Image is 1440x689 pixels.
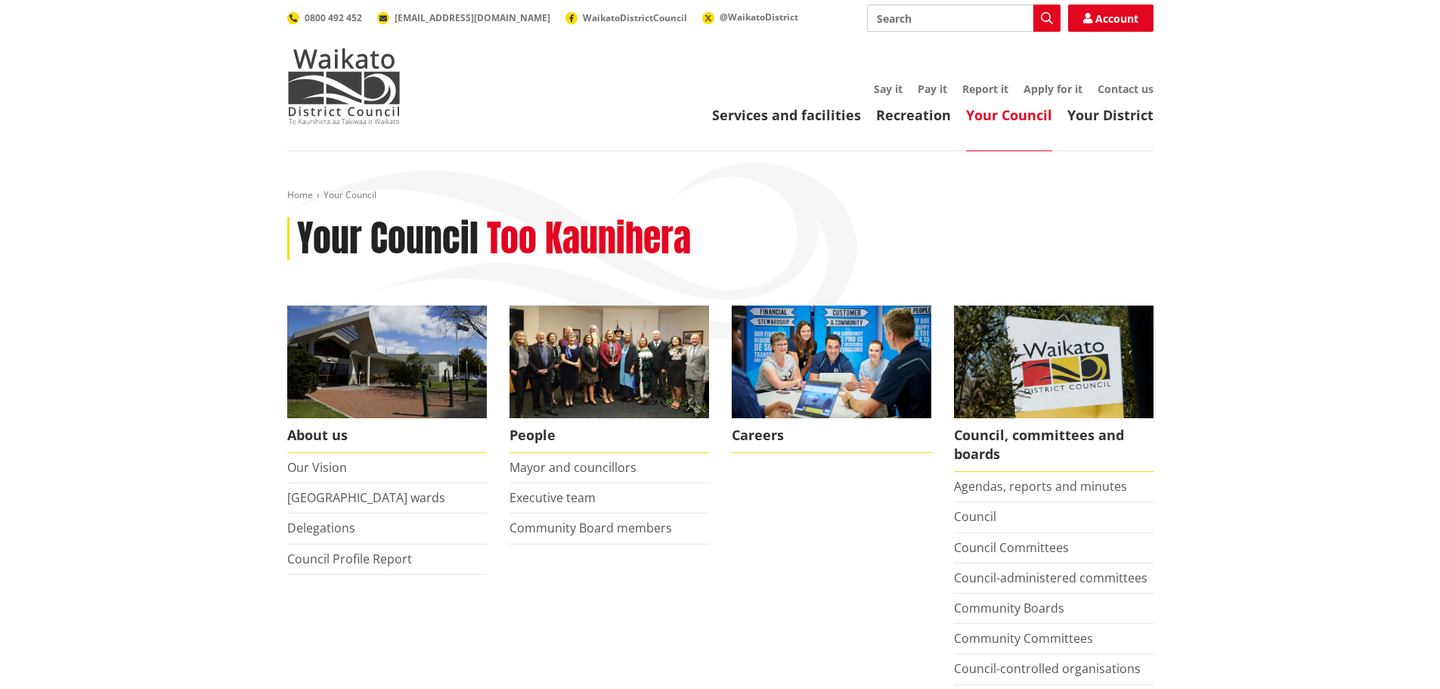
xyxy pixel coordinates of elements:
a: Contact us [1098,82,1154,96]
span: @WaikatoDistrict [720,11,798,23]
a: 2022 Council People [509,306,709,453]
a: Careers [732,306,931,453]
a: WDC Building 0015 About us [287,306,487,453]
a: Your District [1067,106,1154,124]
a: Council-administered committees [954,570,1147,586]
a: Home [287,188,313,201]
a: Our Vision [287,459,347,476]
span: [EMAIL_ADDRESS][DOMAIN_NAME] [395,11,550,24]
a: Executive team [509,489,596,506]
a: Council-controlled organisations [954,660,1141,677]
a: Mayor and councillors [509,459,636,476]
a: Apply for it [1023,82,1082,96]
a: Pay it [918,82,947,96]
img: WDC Building 0015 [287,306,487,418]
a: [GEOGRAPHIC_DATA] wards [287,489,445,506]
a: [EMAIL_ADDRESS][DOMAIN_NAME] [377,11,550,24]
input: Search input [867,5,1061,32]
span: WaikatoDistrictCouncil [583,11,687,24]
a: Report it [962,82,1008,96]
a: Services and facilities [712,106,861,124]
h1: Your Council [297,217,478,261]
span: 0800 492 452 [305,11,362,24]
a: Council [954,508,996,525]
a: Your Council [966,106,1052,124]
a: Council Profile Report [287,551,412,567]
img: 2022 Council [509,306,709,418]
h2: Too Kaunihera [487,217,691,261]
a: Community Boards [954,600,1064,616]
a: Agendas, reports and minutes [954,478,1127,495]
span: About us [287,418,487,453]
span: Council, committees and boards [954,418,1154,472]
a: WaikatoDistrictCouncil [565,11,687,24]
img: Waikato District Council - Te Kaunihera aa Takiwaa o Waikato [287,48,401,124]
img: Office staff in meeting - Career page [732,306,931,418]
a: Recreation [876,106,951,124]
a: Account [1068,5,1154,32]
a: Waikato-District-Council-sign Council, committees and boards [954,306,1154,472]
a: 0800 492 452 [287,11,362,24]
a: @WaikatoDistrict [702,11,798,23]
a: Say it [874,82,903,96]
a: Council Committees [954,539,1069,556]
nav: breadcrumb [287,189,1154,202]
img: Waikato-District-Council-sign [954,306,1154,418]
span: People [509,418,709,453]
span: Careers [732,418,931,453]
a: Community Committees [954,630,1093,647]
a: Community Board members [509,520,672,536]
a: Delegations [287,520,355,536]
span: Your Council [324,188,376,201]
